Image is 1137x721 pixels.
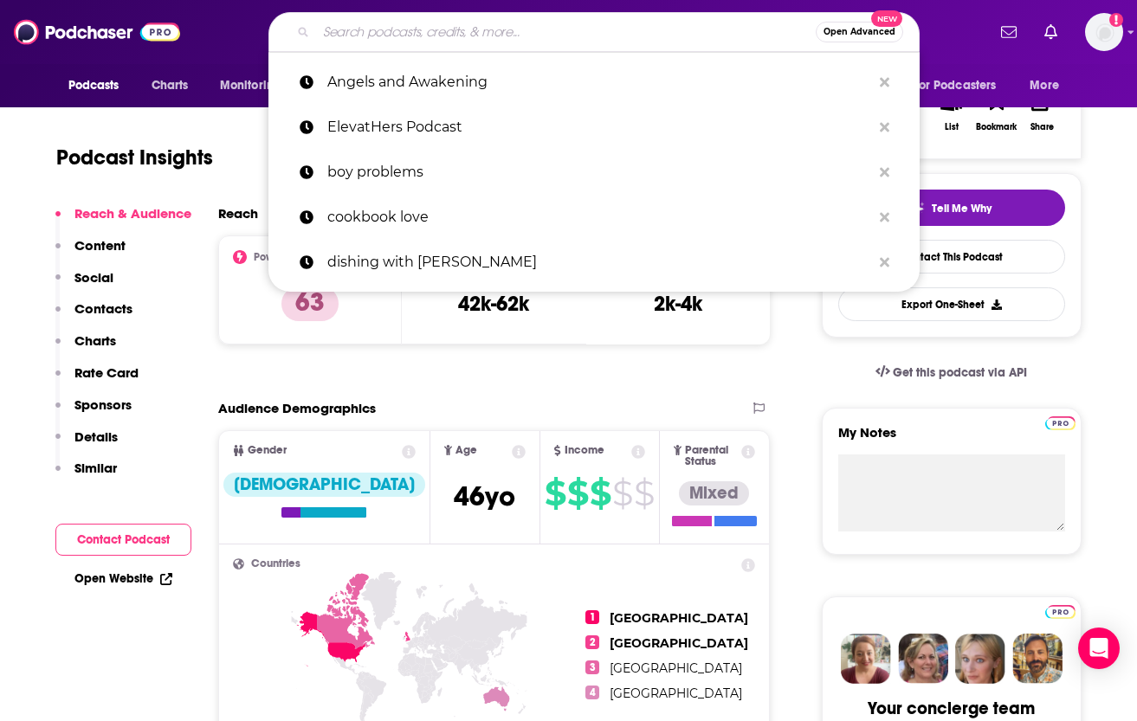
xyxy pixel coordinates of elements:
[268,105,920,150] a: ElevatHers Podcast
[268,240,920,285] a: dishing with [PERSON_NAME]
[1085,13,1123,51] img: User Profile
[1019,80,1064,143] button: Share
[327,150,871,195] p: boy problems
[932,202,992,216] span: Tell Me Why
[824,28,895,36] span: Open Advanced
[654,291,702,317] h3: 2k-4k
[1030,74,1059,98] span: More
[74,269,113,286] p: Social
[218,400,376,416] h2: Audience Demographics
[585,610,599,624] span: 1
[1012,634,1063,684] img: Jon Profile
[56,69,142,102] button: open menu
[1017,69,1081,102] button: open menu
[612,480,632,507] span: $
[55,300,132,332] button: Contacts
[567,480,588,507] span: $
[585,686,599,699] span: 4
[268,150,920,195] a: boy problems
[1045,416,1076,430] img: Podchaser Pro
[610,635,748,651] span: [GEOGRAPHIC_DATA]
[868,698,1035,719] div: Your concierge team
[1085,13,1123,51] span: Logged in as alignPR
[898,634,948,684] img: Barbara Profile
[893,365,1027,380] span: Get this podcast via API
[14,16,180,48] img: Podchaser - Follow, Share and Rate Podcasts
[585,635,599,649] span: 2
[220,74,281,98] span: Monitoring
[74,460,117,476] p: Similar
[55,205,191,237] button: Reach & Audience
[74,237,126,254] p: Content
[327,105,871,150] p: ElevatHers Podcast
[1037,17,1064,47] a: Show notifications dropdown
[838,424,1065,454] label: My Notes
[55,332,116,364] button: Charts
[1045,414,1076,430] a: Pro website
[281,286,339,321] p: 63
[634,480,654,507] span: $
[838,240,1065,274] a: Contact This Podcast
[152,74,189,98] span: Charts
[254,251,321,263] h2: Power Score™
[974,80,1019,143] button: Bookmark
[68,74,120,98] span: Podcasts
[218,205,258,222] h2: Reach
[862,351,1042,394] a: Get this podcast via API
[74,332,116,349] p: Charts
[140,69,199,102] a: Charts
[74,205,191,222] p: Reach & Audience
[976,122,1017,132] div: Bookmark
[55,364,139,396] button: Rate Card
[679,481,749,505] div: Mixed
[55,524,191,556] button: Contact Podcast
[545,480,565,507] span: $
[610,686,742,701] span: [GEOGRAPHIC_DATA]
[268,12,920,52] div: Search podcasts, credits, & more...
[458,291,529,317] h3: 42k-62k
[55,428,118,460] button: Details
[327,60,871,105] p: Angels and Awakening
[565,445,604,456] span: Income
[208,69,304,102] button: open menu
[251,558,300,570] span: Countries
[914,74,997,98] span: For Podcasters
[268,60,920,105] a: Angels and Awakening
[871,10,902,27] span: New
[74,571,172,586] a: Open Website
[55,460,117,492] button: Similar
[1045,602,1076,619] a: Pro website
[994,17,1024,47] a: Show notifications dropdown
[74,364,139,381] p: Rate Card
[248,445,287,456] span: Gender
[685,445,739,467] span: Parental Status
[268,195,920,240] a: cookbook love
[327,240,871,285] p: dishing with stephanie
[74,396,132,413] p: Sponsors
[585,660,599,674] span: 3
[1109,13,1123,27] svg: Add a profile image
[955,634,1005,684] img: Jules Profile
[74,428,118,445] p: Details
[1085,13,1123,51] button: Show profile menu
[55,237,126,269] button: Content
[455,445,477,456] span: Age
[316,18,816,46] input: Search podcasts, credits, & more...
[841,634,891,684] img: Sydney Profile
[610,610,748,626] span: [GEOGRAPHIC_DATA]
[945,122,959,132] div: List
[838,287,1065,321] button: Export One-Sheet
[610,660,742,676] span: [GEOGRAPHIC_DATA]
[55,269,113,301] button: Social
[928,80,973,143] button: List
[74,300,132,317] p: Contacts
[1078,628,1120,669] div: Open Intercom Messenger
[1030,122,1054,132] div: Share
[56,145,213,171] h1: Podcast Insights
[816,22,903,42] button: Open AdvancedNew
[223,473,425,497] div: [DEMOGRAPHIC_DATA]
[327,195,871,240] p: cookbook love
[590,480,610,507] span: $
[55,396,132,428] button: Sponsors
